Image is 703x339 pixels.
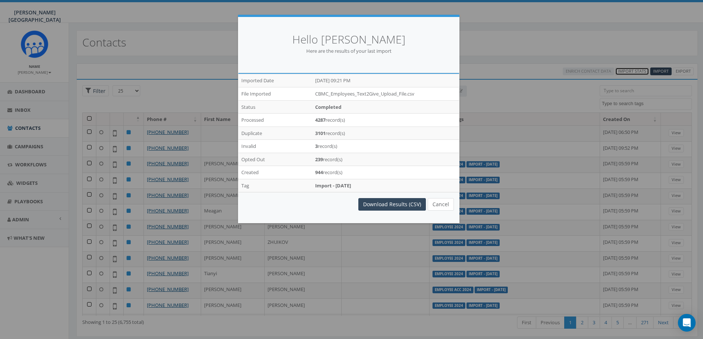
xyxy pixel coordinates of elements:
h5: Hello [PERSON_NAME] [249,32,448,48]
td: [DATE] 09:21 PM [312,74,459,87]
td: record(s) [312,114,459,127]
td: Tag [238,179,312,192]
td: Imported Date [238,74,312,87]
td: record(s) [312,153,459,166]
div: Open Intercom Messenger [678,314,696,332]
td: CBMC_Employees_Text2Give_Upload_File.csv [312,87,459,100]
strong: 3 [315,143,318,149]
td: Status [238,100,312,114]
button: Cancel [428,198,454,211]
td: record(s) [312,127,459,140]
td: Processed [238,114,312,127]
strong: 4287 [315,117,325,123]
a: Download Results (CSV) [358,198,426,211]
td: File Imported [238,87,312,100]
strong: 3101 [315,130,325,136]
td: record(s) [312,140,459,153]
strong: 239 [315,156,323,163]
td: Created [238,166,312,179]
strong: 944 [315,169,323,176]
td: Duplicate [238,127,312,140]
p: Here are the results of your last import [249,48,448,55]
td: record(s) [312,166,459,179]
strong: Import - [DATE] [315,182,351,189]
strong: Completed [315,104,341,110]
td: Invalid [238,140,312,153]
td: Opted Out [238,153,312,166]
